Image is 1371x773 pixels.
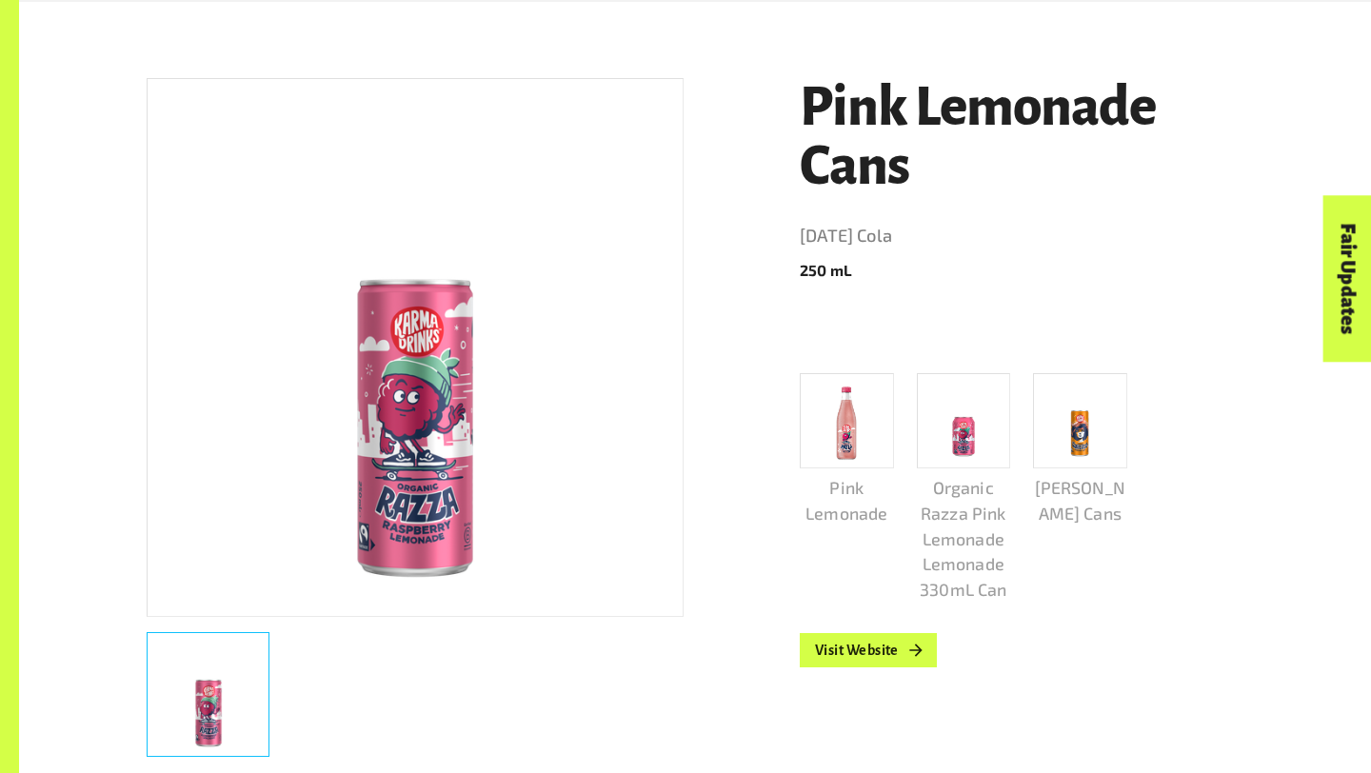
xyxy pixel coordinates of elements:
[1033,475,1127,525] p: [PERSON_NAME] Cans
[1033,373,1127,526] a: [PERSON_NAME] Cans
[800,78,1243,195] h1: Pink Lemonade Cans
[800,259,1243,282] p: 250 mL
[800,373,894,526] a: Pink Lemonade
[800,221,1243,251] a: [DATE] Cola
[800,475,894,525] p: Pink Lemonade
[917,373,1011,603] a: Organic Razza Pink Lemonade Lemonade 330mL Can
[917,475,1011,602] p: Organic Razza Pink Lemonade Lemonade 330mL Can
[800,633,937,667] a: Visit Website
